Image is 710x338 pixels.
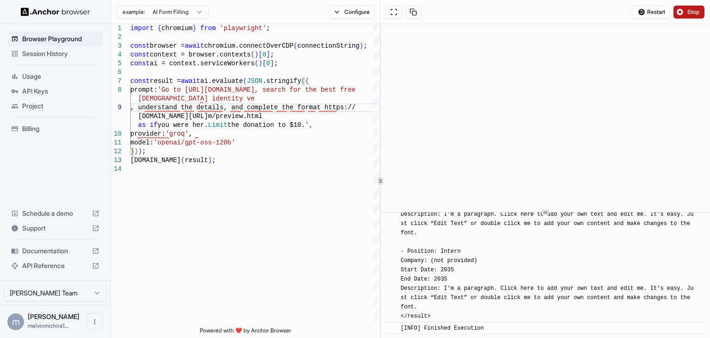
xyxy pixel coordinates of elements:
div: 8 [111,86,122,94]
div: 11 [111,138,122,147]
span: Restart [647,8,665,16]
span: [DEMOGRAPHIC_DATA] identity ve [138,95,255,102]
span: ( [255,60,258,67]
div: Documentation [7,244,103,258]
span: if [150,121,158,129]
span: Documentation [22,246,88,256]
span: } [192,25,196,32]
span: t free [332,86,355,94]
span: the donation to $10. [227,121,305,129]
div: 6 [111,68,122,77]
div: 3 [111,42,122,50]
span: 0 [263,51,266,58]
span: Support [22,224,88,233]
span: ai = context.serviceWorkers [150,60,255,67]
div: 12 [111,147,122,156]
span: ; [270,51,274,58]
span: Browser Playground [22,34,99,44]
span: ) [360,42,363,50]
span: 'Go to [URL][DOMAIN_NAME], search for the bes [158,86,332,94]
span: [DOMAIN_NAME][URL] [138,113,208,120]
span: ) [208,156,212,164]
span: .stringify [263,77,301,85]
span: import [130,25,153,32]
span: Limit [208,121,227,129]
div: Support [7,221,103,236]
div: 14 [111,165,122,174]
div: API Reference [7,258,103,273]
span: , [189,130,192,138]
span: ; [274,60,278,67]
button: Restart [632,6,670,19]
div: API Keys [7,84,103,99]
span: [DOMAIN_NAME] [130,156,181,164]
div: m [7,313,24,330]
button: Open in full screen [386,6,402,19]
span: [ [258,51,262,58]
span: [ [263,60,266,67]
span: const [130,60,150,67]
div: 10 [111,130,122,138]
span: ', [305,121,313,129]
div: 1 [111,24,122,33]
span: Session History [22,49,99,58]
span: result [185,156,208,164]
span: ; [212,156,215,164]
span: example: [122,8,145,16]
span: JSON [247,77,263,85]
span: { [158,25,161,32]
div: 2 [111,33,122,42]
span: ) [258,60,262,67]
span: ( [243,77,247,85]
span: Schedule a demo [22,209,88,218]
span: API Reference [22,261,88,270]
span: , understand the details, and complete the form [130,104,313,111]
span: ( [181,156,184,164]
div: 13 [111,156,122,165]
span: API Keys [22,87,99,96]
div: 7 [111,77,122,86]
div: 4 [111,50,122,59]
img: Anchor Logo [21,7,90,16]
span: await [185,42,204,50]
div: Usage [7,69,103,84]
span: ) [138,148,142,155]
button: Copy session ID [405,6,421,19]
span: ) [134,148,138,155]
span: 'openai/gpt-oss-120b' [153,139,235,146]
span: ( [251,51,254,58]
div: Schedule a demo [7,206,103,221]
button: Configure [330,6,375,19]
span: you were her. [158,121,208,129]
span: model: [130,139,153,146]
span: const [130,77,150,85]
span: ] [266,51,270,58]
span: context = browser.contexts [150,51,251,58]
span: Usage [22,72,99,81]
span: await [181,77,200,85]
span: ; [266,25,270,32]
div: Session History [7,46,103,61]
span: from [200,25,216,32]
span: ; [363,42,367,50]
span: prompt: [130,86,158,94]
span: [INFO] Finished Execution [401,325,484,332]
div: Billing [7,121,103,136]
span: melvinmichira17@gmail.com [28,322,68,329]
div: 5 [111,59,122,68]
span: result = [150,77,181,85]
span: at https:// [313,104,355,111]
span: ( [294,42,297,50]
span: provider: [130,130,165,138]
span: chromium.connectOverCDP [204,42,294,50]
span: browser = [150,42,185,50]
span: m/preview.html [208,113,263,120]
span: 'groq' [165,130,189,138]
button: Stop [673,6,704,19]
span: } [130,148,134,155]
span: const [130,42,150,50]
span: ) [255,51,258,58]
span: chromium [161,25,192,32]
span: ai.evaluate [200,77,243,85]
div: 9 [111,103,122,112]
